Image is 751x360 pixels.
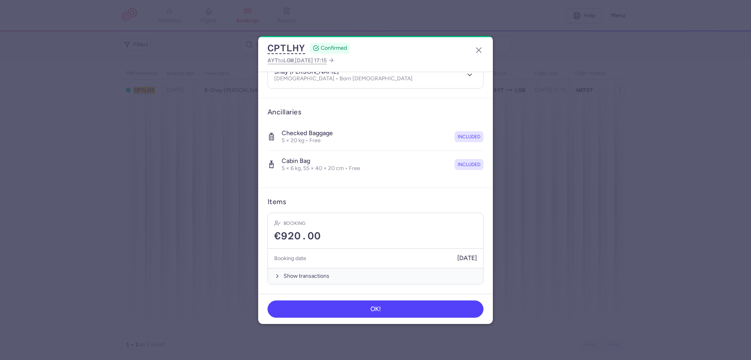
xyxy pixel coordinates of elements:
span: [DATE] 17:15 [295,57,327,64]
span: €920.00 [274,230,321,242]
h4: Checked baggage [282,129,333,137]
h4: Cabin bag [282,157,360,165]
span: OK! [370,306,381,313]
p: [DEMOGRAPHIC_DATA] • Born [DEMOGRAPHIC_DATA] [274,76,413,82]
span: included [458,161,480,168]
span: AYT [268,57,278,63]
h3: Items [268,197,286,206]
span: CONFIRMED [321,44,347,52]
span: to , [268,56,327,65]
h4: Booking [284,219,305,227]
h5: Booking date [274,253,306,263]
span: included [458,133,480,141]
button: Show transactions [268,268,483,284]
h3: Ancillaries [268,108,483,117]
button: OK! [268,300,483,318]
span: [DATE] [457,255,477,262]
p: 5 × 20 kg • Free [282,137,333,144]
span: LGW [283,57,294,63]
button: CPTLHY [268,42,305,54]
div: Booking€920.00 [268,213,483,249]
a: AYTtoLGW,[DATE] 17:15 [268,56,334,65]
p: 5 × 6 kg, 55 × 40 × 20 cm • Free [282,165,360,172]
